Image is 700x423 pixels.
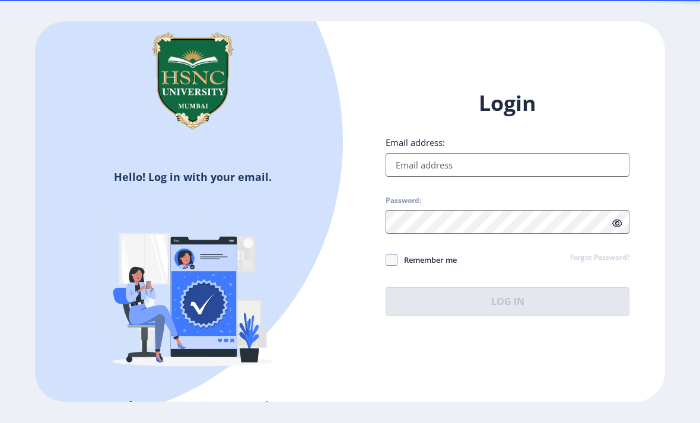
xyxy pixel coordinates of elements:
[386,196,421,205] label: Password:
[386,89,629,117] h1: Login
[241,397,295,415] a: Register
[133,21,252,140] img: hsnc.png
[44,396,341,415] h5: Don't have an account?
[89,189,297,396] img: Verified-rafiki.svg
[386,287,629,316] button: Log In
[397,253,457,267] span: Remember me
[570,253,629,263] a: Forgot Password?
[386,153,629,177] input: Email address
[386,136,445,148] label: Email address:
